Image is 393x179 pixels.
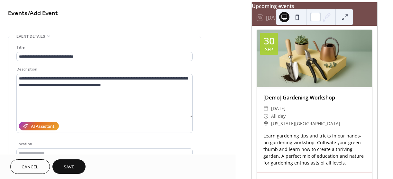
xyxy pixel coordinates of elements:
div: Upcoming events [252,2,377,10]
div: Description [16,66,191,73]
div: Learn gardening tips and tricks in our hands-on gardening workshop. Cultivate your green thumb an... [257,132,372,166]
div: Sep [265,47,273,52]
button: Cancel [10,159,50,174]
span: [DATE] [271,105,286,112]
div: Title [16,44,191,51]
span: Save [64,164,74,171]
div: Location [16,141,191,147]
div: ​ [263,120,269,127]
span: Cancel [22,164,39,171]
div: 30 [264,36,275,46]
div: ​ [263,112,269,120]
button: AI Assistant [19,122,59,130]
span: All day [271,112,286,120]
button: Save [52,159,86,174]
span: Event details [16,33,45,40]
div: AI Assistant [31,123,54,130]
a: [US_STATE][GEOGRAPHIC_DATA] [271,120,340,127]
div: ​ [263,105,269,112]
div: [Demo] Gardening Workshop [257,94,372,101]
a: Events [8,7,28,20]
span: / Add Event [28,7,58,20]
